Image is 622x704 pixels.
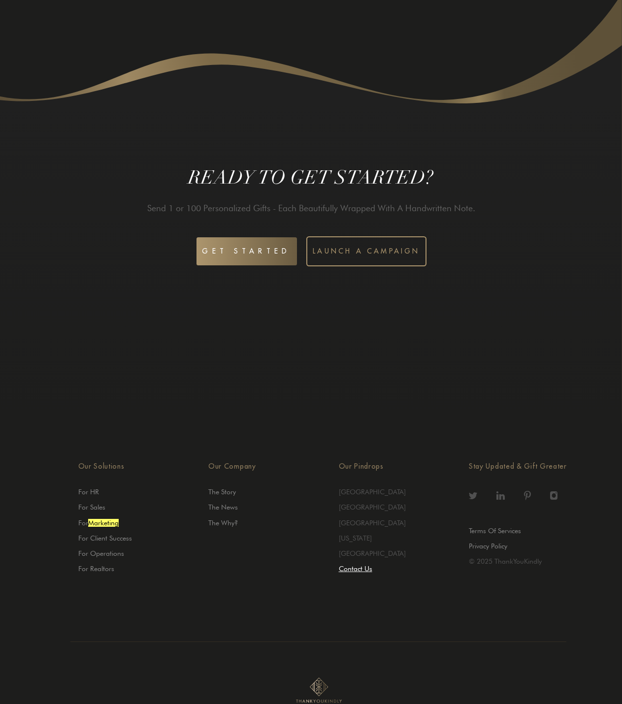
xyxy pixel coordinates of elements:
[339,515,469,530] li: [GEOGRAPHIC_DATA]
[550,491,558,499] img: instagram icon
[524,491,531,501] img: pinterest icon
[496,491,505,499] img: linkedin icon
[78,463,209,470] h4: Our Solutions
[78,549,124,557] a: For Operations
[208,503,238,511] a: The News
[196,237,297,265] a: Get Started
[307,237,426,265] a: Launch A Campaign
[78,534,132,542] a: For Client Success
[208,488,236,496] a: The Story
[339,463,469,470] h4: Our Pindrops
[339,530,469,545] li: [US_STATE]
[295,676,342,704] img: Stencil Logo
[339,545,469,561] li: [GEOGRAPHIC_DATA]
[78,503,105,511] a: For Sales
[88,519,119,527] font: Marketing
[78,519,119,527] a: ForMarketing
[78,488,99,496] a: For HR
[469,463,599,470] h4: Stay Updated & Gift Greater
[469,553,599,569] li: © 2025 ThankYouKindly
[78,565,114,573] a: For Realtors
[469,527,521,535] a: Terms Of Services
[208,519,238,527] a: The Why?
[339,500,469,515] li: [GEOGRAPHIC_DATA]
[208,463,339,470] h4: Our Company
[339,565,372,573] a: Contact Us
[339,484,469,500] li: [GEOGRAPHIC_DATA]
[469,542,507,550] a: Privacy Policy
[469,492,477,499] img: twitter icon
